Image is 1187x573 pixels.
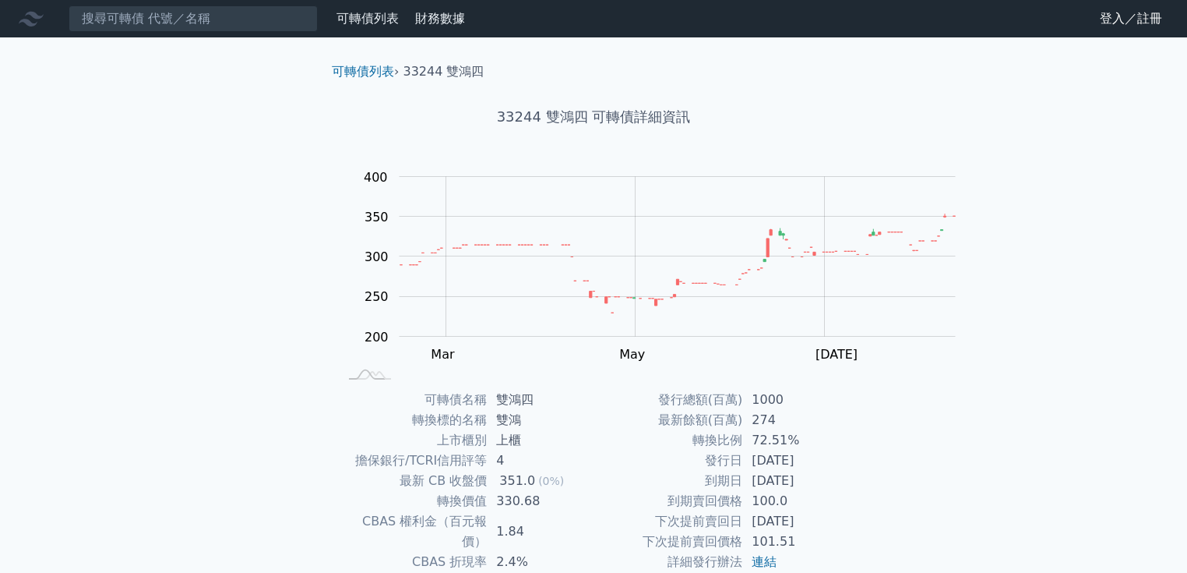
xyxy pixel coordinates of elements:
[742,451,849,471] td: [DATE]
[365,210,389,225] tspan: 350
[742,390,849,410] td: 1000
[1087,6,1175,31] a: 登入／註冊
[742,430,849,451] td: 72.51%
[365,330,389,345] tspan: 200
[538,475,564,487] span: (0%)
[742,471,849,491] td: [DATE]
[593,430,742,451] td: 轉換比例
[593,552,742,572] td: 詳細發行辦法
[593,390,742,410] td: 發行總額(百萬)
[487,410,593,430] td: 雙鴻
[742,532,849,552] td: 101.51
[487,552,593,572] td: 2.4%
[365,249,389,264] tspan: 300
[487,511,593,552] td: 1.84
[487,451,593,471] td: 4
[364,170,388,185] tspan: 400
[742,410,849,430] td: 274
[338,410,487,430] td: 轉換標的名稱
[752,554,777,569] a: 連結
[338,552,487,572] td: CBAS 折現率
[338,491,487,511] td: 轉換價值
[593,471,742,491] td: 到期日
[593,511,742,532] td: 下次提前賣回日
[338,471,487,491] td: 最新 CB 收盤價
[742,491,849,511] td: 100.0
[593,410,742,430] td: 最新餘額(百萬)
[593,491,742,511] td: 到期賣回價格
[619,347,645,362] tspan: May
[338,511,487,552] td: CBAS 權利金（百元報價）
[338,451,487,471] td: 擔保銀行/TCRI信用評等
[403,62,484,81] li: 33244 雙鴻四
[742,511,849,532] td: [DATE]
[415,11,465,26] a: 財務數據
[332,64,394,79] a: 可轉債列表
[319,106,868,128] h1: 33244 雙鴻四 可轉債詳細資訊
[431,347,455,362] tspan: Mar
[69,5,318,32] input: 搜尋可轉債 代號／名稱
[593,451,742,471] td: 發行日
[336,11,399,26] a: 可轉債列表
[338,390,487,410] td: 可轉債名稱
[487,430,593,451] td: 上櫃
[487,491,593,511] td: 330.68
[815,347,858,362] tspan: [DATE]
[356,170,979,363] g: Chart
[593,532,742,552] td: 下次提前賣回價格
[487,390,593,410] td: 雙鴻四
[338,430,487,451] td: 上市櫃別
[365,289,389,304] tspan: 250
[332,62,399,81] li: ›
[496,471,538,491] div: 351.0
